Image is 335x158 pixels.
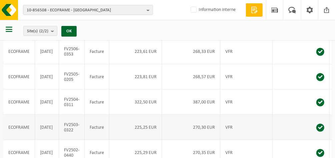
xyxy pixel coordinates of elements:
[59,39,85,64] td: FV2506-0353
[35,115,59,140] td: [DATE]
[27,5,144,15] span: 10-856508 - ECOFRAME - [GEOGRAPHIC_DATA]
[220,39,273,64] td: VFR
[3,39,35,64] td: ECOFRAME
[220,89,273,115] td: VFR
[220,115,273,140] td: VFR
[35,89,59,115] td: [DATE]
[23,26,57,36] button: Site(s)(2/2)
[220,64,273,89] td: VFR
[61,26,77,37] button: OK
[109,115,162,140] td: 225,25 EUR
[85,39,109,64] td: Facture
[162,89,220,115] td: 387,00 EUR
[23,5,153,15] button: 10-856508 - ECOFRAME - [GEOGRAPHIC_DATA]
[27,26,48,36] span: Site(s)
[109,39,162,64] td: 223,61 EUR
[39,29,48,33] count: (2/2)
[59,115,85,140] td: FV2503-0322
[162,64,220,89] td: 268,57 EUR
[162,115,220,140] td: 270,30 EUR
[3,64,35,89] td: ECOFRAME
[3,115,35,140] td: ECOFRAME
[85,115,109,140] td: Facture
[85,64,109,89] td: Facture
[59,89,85,115] td: FV2504-0311
[85,89,109,115] td: Facture
[162,39,220,64] td: 268,33 EUR
[109,64,162,89] td: 223,81 EUR
[59,64,85,89] td: FV2505-0205
[189,5,236,15] label: Information interne
[3,89,35,115] td: ECOFRAME
[109,89,162,115] td: 322,50 EUR
[35,64,59,89] td: [DATE]
[35,39,59,64] td: [DATE]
